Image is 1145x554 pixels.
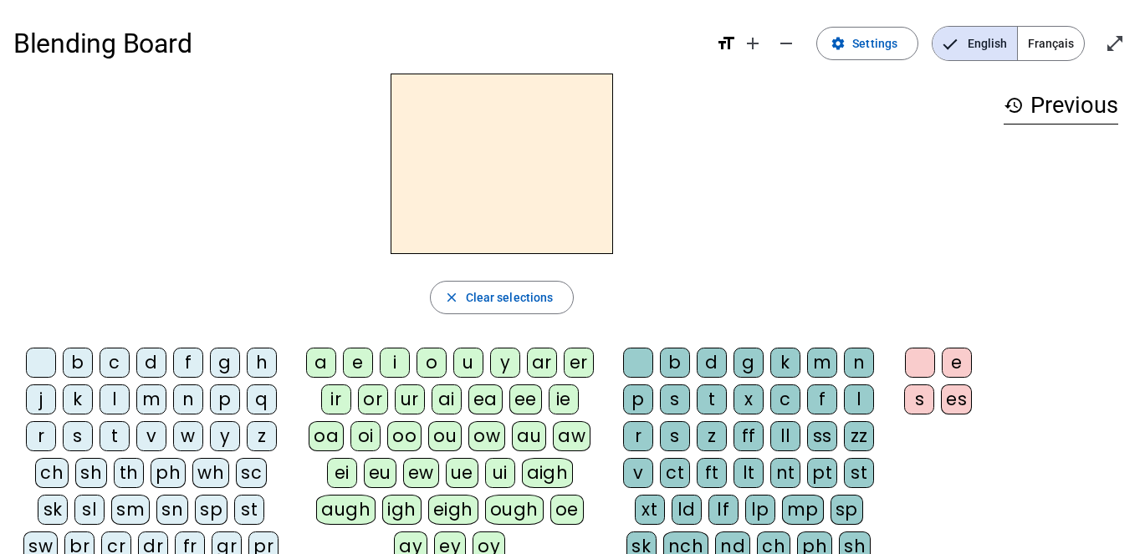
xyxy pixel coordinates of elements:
[466,287,554,307] span: Clear selections
[417,348,447,378] div: o
[770,421,800,451] div: ll
[844,348,874,378] div: n
[697,458,727,488] div: ft
[468,421,505,451] div: ow
[195,495,227,525] div: sp
[136,348,166,378] div: d
[1004,87,1118,125] h3: Previous
[776,33,796,53] mat-icon: remove
[734,421,764,451] div: ff
[38,495,68,525] div: sk
[364,458,396,488] div: eu
[63,384,93,414] div: k
[428,421,462,451] div: ou
[782,495,824,525] div: mp
[210,421,240,451] div: y
[660,458,690,488] div: ct
[210,348,240,378] div: g
[623,421,653,451] div: r
[807,421,837,451] div: ss
[1018,27,1084,60] span: Français
[453,348,483,378] div: u
[136,384,166,414] div: m
[485,458,515,488] div: ui
[942,348,972,378] div: e
[623,458,653,488] div: v
[550,495,584,525] div: oe
[358,384,388,414] div: or
[770,348,800,378] div: k
[210,384,240,414] div: p
[309,421,344,451] div: oa
[432,384,462,414] div: ai
[444,290,459,305] mat-icon: close
[395,384,425,414] div: ur
[564,348,594,378] div: er
[13,17,703,70] h1: Blending Board
[831,36,846,51] mat-icon: settings
[844,384,874,414] div: l
[816,27,918,60] button: Settings
[734,348,764,378] div: g
[941,384,972,414] div: es
[734,458,764,488] div: lt
[697,348,727,378] div: d
[807,458,837,488] div: pt
[350,421,381,451] div: oi
[770,384,800,414] div: c
[743,33,763,53] mat-icon: add
[100,384,130,414] div: l
[35,458,69,488] div: ch
[74,495,105,525] div: sl
[136,421,166,451] div: v
[697,384,727,414] div: t
[852,33,897,53] span: Settings
[63,348,93,378] div: b
[192,458,229,488] div: wh
[1098,27,1132,60] button: Enter full screen
[100,348,130,378] div: c
[343,348,373,378] div: e
[236,458,267,488] div: sc
[807,384,837,414] div: f
[247,348,277,378] div: h
[512,421,546,451] div: au
[509,384,542,414] div: ee
[151,458,186,488] div: ph
[380,348,410,378] div: i
[485,495,544,525] div: ough
[173,384,203,414] div: n
[234,495,264,525] div: st
[769,27,803,60] button: Decrease font size
[430,281,575,314] button: Clear selections
[428,495,478,525] div: eigh
[247,384,277,414] div: q
[114,458,144,488] div: th
[156,495,188,525] div: sn
[660,348,690,378] div: b
[734,384,764,414] div: x
[1004,95,1024,115] mat-icon: history
[844,458,874,488] div: st
[26,421,56,451] div: r
[490,348,520,378] div: y
[63,421,93,451] div: s
[660,384,690,414] div: s
[306,348,336,378] div: a
[173,421,203,451] div: w
[316,495,376,525] div: augh
[387,421,422,451] div: oo
[111,495,150,525] div: sm
[635,495,665,525] div: xt
[716,33,736,53] mat-icon: format_size
[745,495,775,525] div: lp
[770,458,800,488] div: nt
[327,458,357,488] div: ei
[1105,33,1125,53] mat-icon: open_in_full
[623,384,653,414] div: p
[831,495,863,525] div: sp
[446,458,478,488] div: ue
[382,495,422,525] div: igh
[933,27,1017,60] span: English
[736,27,769,60] button: Increase font size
